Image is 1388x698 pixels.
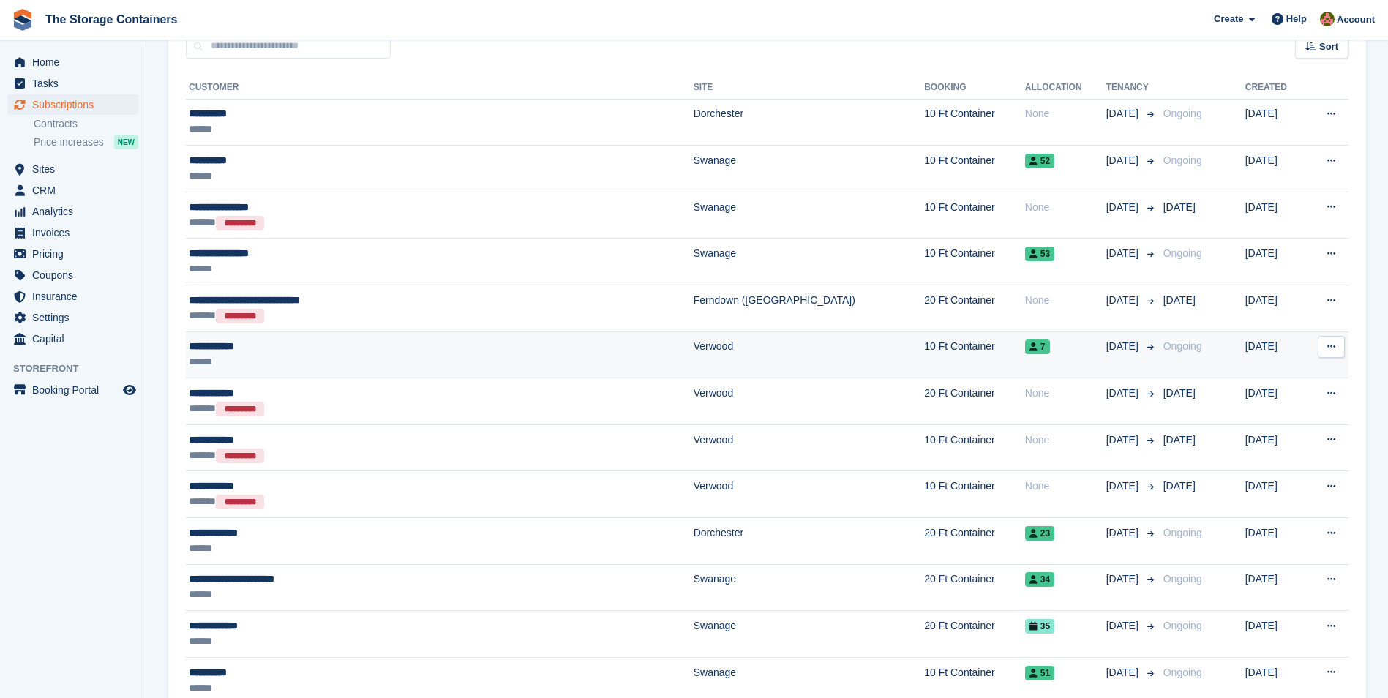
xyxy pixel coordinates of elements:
[924,611,1025,658] td: 20 Ft Container
[694,99,925,146] td: Dorchester
[694,192,925,239] td: Swanage
[1286,12,1307,26] span: Help
[1025,432,1106,448] div: None
[694,424,925,471] td: Verwood
[1025,572,1054,587] span: 34
[1245,564,1305,611] td: [DATE]
[694,564,925,611] td: Swanage
[12,9,34,31] img: stora-icon-8386f47178a22dfd0bd8f6a31ec36ba5ce8667c1dd55bd0f319d3a0aa187defe.svg
[1245,99,1305,146] td: [DATE]
[694,76,925,100] th: Site
[1106,665,1141,680] span: [DATE]
[34,135,104,149] span: Price increases
[1245,378,1305,425] td: [DATE]
[1025,339,1050,354] span: 7
[1245,192,1305,239] td: [DATE]
[1245,285,1305,332] td: [DATE]
[1163,434,1196,446] span: [DATE]
[924,378,1025,425] td: 20 Ft Container
[924,76,1025,100] th: Booking
[1163,201,1196,213] span: [DATE]
[1163,294,1196,306] span: [DATE]
[13,361,146,376] span: Storefront
[7,380,138,400] a: menu
[7,52,138,72] a: menu
[7,159,138,179] a: menu
[1163,108,1202,119] span: Ongoing
[32,201,120,222] span: Analytics
[924,564,1025,611] td: 20 Ft Container
[32,94,120,115] span: Subscriptions
[1106,479,1141,494] span: [DATE]
[924,471,1025,518] td: 10 Ft Container
[7,286,138,307] a: menu
[1106,386,1141,401] span: [DATE]
[7,180,138,200] a: menu
[1245,331,1305,378] td: [DATE]
[694,611,925,658] td: Swanage
[1337,12,1375,27] span: Account
[1163,573,1202,585] span: Ongoing
[1245,424,1305,471] td: [DATE]
[7,201,138,222] a: menu
[32,180,120,200] span: CRM
[1106,76,1158,100] th: Tenancy
[1163,387,1196,399] span: [DATE]
[114,135,138,149] div: NEW
[1025,619,1054,634] span: 35
[1245,611,1305,658] td: [DATE]
[694,146,925,192] td: Swanage
[1106,618,1141,634] span: [DATE]
[1163,480,1196,492] span: [DATE]
[1106,106,1141,121] span: [DATE]
[7,265,138,285] a: menu
[1106,432,1141,448] span: [DATE]
[1163,620,1202,631] span: Ongoing
[32,73,120,94] span: Tasks
[32,244,120,264] span: Pricing
[1025,154,1054,168] span: 52
[694,378,925,425] td: Verwood
[924,146,1025,192] td: 10 Ft Container
[694,471,925,518] td: Verwood
[1025,247,1054,261] span: 53
[694,239,925,285] td: Swanage
[1163,667,1202,678] span: Ongoing
[1106,525,1141,541] span: [DATE]
[1245,518,1305,565] td: [DATE]
[1163,154,1202,166] span: Ongoing
[40,7,183,31] a: The Storage Containers
[1106,293,1141,308] span: [DATE]
[924,424,1025,471] td: 10 Ft Container
[694,331,925,378] td: Verwood
[1106,571,1141,587] span: [DATE]
[1245,239,1305,285] td: [DATE]
[924,285,1025,332] td: 20 Ft Container
[1025,386,1106,401] div: None
[32,52,120,72] span: Home
[1214,12,1243,26] span: Create
[1163,247,1202,259] span: Ongoing
[924,192,1025,239] td: 10 Ft Container
[1025,200,1106,215] div: None
[1319,40,1338,54] span: Sort
[924,239,1025,285] td: 10 Ft Container
[1163,340,1202,352] span: Ongoing
[34,117,138,131] a: Contracts
[1025,106,1106,121] div: None
[34,134,138,150] a: Price increases NEW
[7,244,138,264] a: menu
[1320,12,1335,26] img: Kirsty Simpson
[32,329,120,349] span: Capital
[7,94,138,115] a: menu
[32,222,120,243] span: Invoices
[694,285,925,332] td: Ferndown ([GEOGRAPHIC_DATA])
[1245,146,1305,192] td: [DATE]
[1025,479,1106,494] div: None
[1106,200,1141,215] span: [DATE]
[1025,526,1054,541] span: 23
[1025,666,1054,680] span: 51
[7,222,138,243] a: menu
[1025,293,1106,308] div: None
[121,381,138,399] a: Preview store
